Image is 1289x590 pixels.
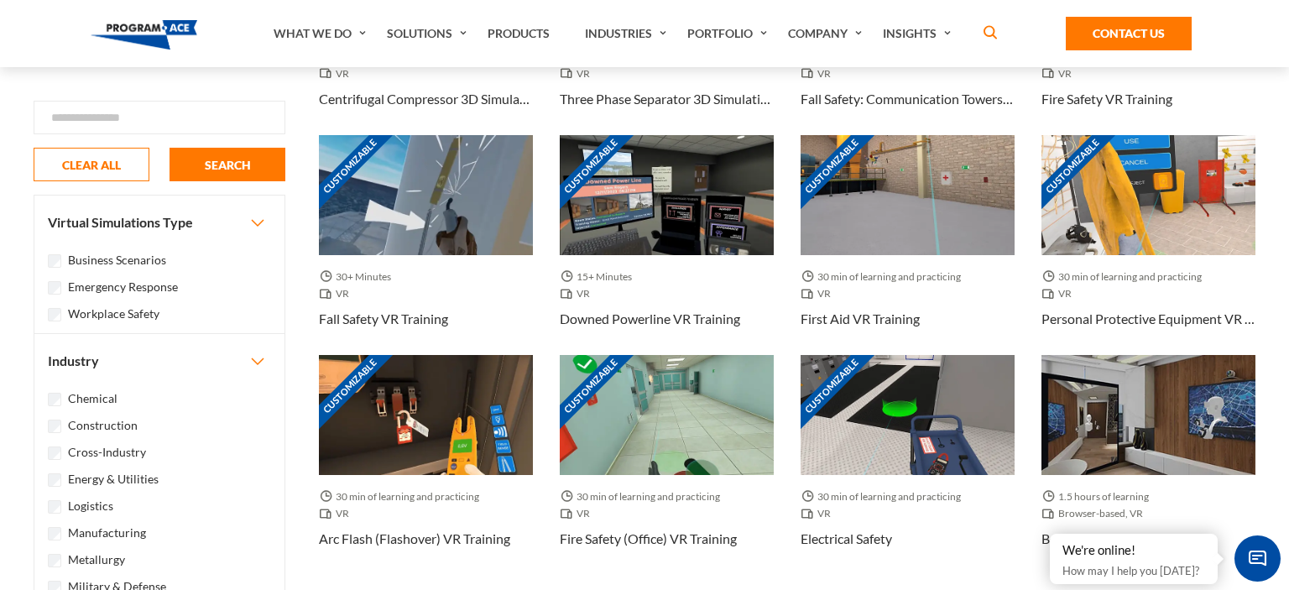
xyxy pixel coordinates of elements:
span: VR [319,505,356,522]
h3: Personal Protective Equipment VR Training [1041,309,1255,329]
h3: Electrical Safety [801,529,892,549]
input: Metallurgy [48,554,61,567]
span: 15+ Minutes [560,269,639,285]
span: 30 min of learning and practicing [560,488,727,505]
span: 30 min of learning and practicing [1041,269,1208,285]
span: VR [319,285,356,302]
div: We're online! [1062,542,1205,559]
span: 30 min of learning and practicing [801,269,968,285]
input: Business Scenarios [48,254,61,268]
a: Customizable Thumbnail - Downed Powerline VR Training 15+ Minutes VR Downed Powerline VR Training [560,135,774,355]
a: Customizable Thumbnail - Fire Safety (Office) VR Training 30 min of learning and practicing VR Fi... [560,355,774,575]
label: Construction [68,416,138,435]
span: VR [1041,285,1078,302]
input: Chemical [48,393,61,406]
span: 1.5 hours of learning [1041,488,1156,505]
h3: Three Phase Separator 3D Simulation VR Training [560,89,774,109]
span: Browser-based, VR [1041,505,1150,522]
input: Energy & Utilities [48,473,61,487]
button: Virtual Simulations Type [34,196,284,249]
input: Workplace Safety [48,308,61,321]
label: Energy & Utilities [68,470,159,488]
span: VR [801,65,838,82]
h3: Fall Safety: Communication Towers VR Training [801,89,1015,109]
h3: Body language VR Training [1041,529,1199,549]
span: 30 min of learning and practicing [801,488,968,505]
input: Logistics [48,500,61,514]
input: Emergency Response [48,281,61,295]
span: VR [560,65,597,82]
label: Workplace Safety [68,305,159,323]
p: How may I help you [DATE]? [1062,561,1205,581]
img: Program-Ace [91,20,197,50]
a: Customizable Thumbnail - First Aid VR Training 30 min of learning and practicing VR First Aid VR ... [801,135,1015,355]
label: Manufacturing [68,524,146,542]
span: VR [319,65,356,82]
a: Customizable Thumbnail - Fall Safety VR Training 30+ Minutes VR Fall Safety VR Training [319,135,533,355]
h3: First Aid VR Training [801,309,920,329]
h3: Downed Powerline VR Training [560,309,740,329]
h3: Fire Safety VR Training [1041,89,1172,109]
a: Customizable Thumbnail - Electrical Safety 30 min of learning and practicing VR Electrical Safety [801,355,1015,575]
label: Chemical [68,389,117,408]
span: VR [801,285,838,302]
a: Customizable Thumbnail - Arc Flash (Flashover) VR Training 30 min of learning and practicing VR A... [319,355,533,575]
a: Thumbnail - Body language VR Training 1.5 hours of learning Browser-based, VR Body language VR Tr... [1041,355,1255,575]
a: Contact Us [1066,17,1192,50]
h3: Arc Flash (Flashover) VR Training [319,529,510,549]
label: Cross-Industry [68,443,146,462]
span: 30 min of learning and practicing [319,488,486,505]
label: Metallurgy [68,551,125,569]
button: CLEAR ALL [34,148,149,181]
label: Logistics [68,497,113,515]
label: Business Scenarios [68,251,166,269]
span: VR [560,505,597,522]
input: Construction [48,420,61,433]
h3: Centrifugal Compressor 3D Simulation VR Training [319,89,533,109]
span: 30+ Minutes [319,269,398,285]
span: VR [560,285,597,302]
h3: Fall Safety VR Training [319,309,448,329]
h3: Fire Safety (Office) VR Training [560,529,737,549]
input: Manufacturing [48,527,61,540]
span: VR [1041,65,1078,82]
span: Chat Widget [1234,535,1281,582]
label: Emergency Response [68,278,178,296]
button: Industry [34,334,284,388]
a: Customizable Thumbnail - Personal Protective Equipment VR Training 30 min of learning and practic... [1041,135,1255,355]
input: Cross-Industry [48,446,61,460]
span: VR [801,505,838,522]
